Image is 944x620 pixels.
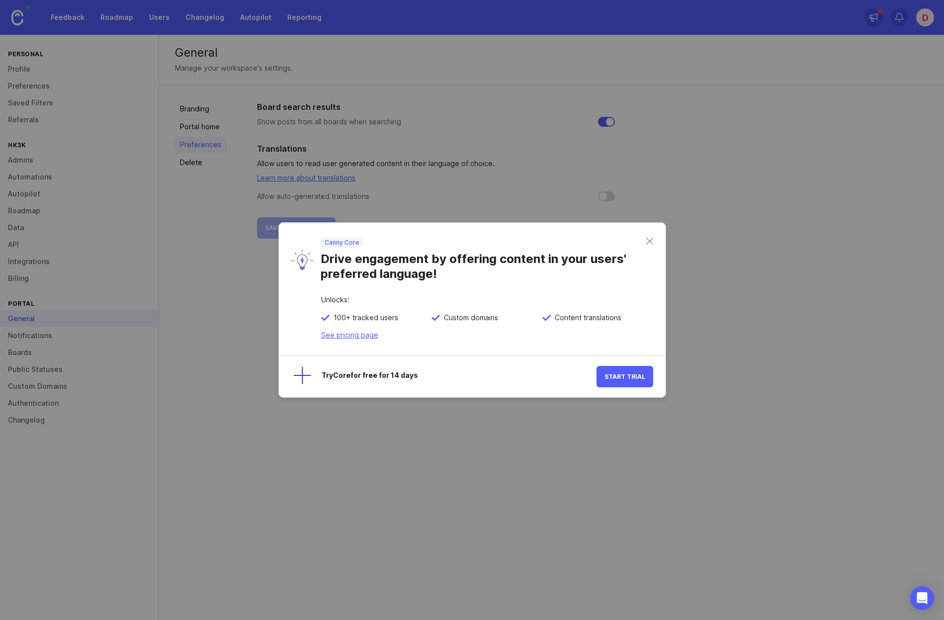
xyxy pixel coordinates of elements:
div: Try Core for free for 14 days [322,372,597,381]
button: Start Trial [597,366,653,387]
a: See pricing page [321,331,378,339]
span: Start Trial [604,373,645,380]
img: lyW0TRAiArAAAAAASUVORK5CYII= [291,250,313,270]
span: Content translations [551,313,621,322]
span: 100+ tracked users [330,313,398,322]
span: Custom domains [440,313,498,322]
div: Drive engagement by offering content in your users' preferred language! [321,248,646,281]
div: Unlocks: [321,296,653,313]
div: Open Intercom Messenger [910,586,934,610]
p: Canny Core [325,239,359,247]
